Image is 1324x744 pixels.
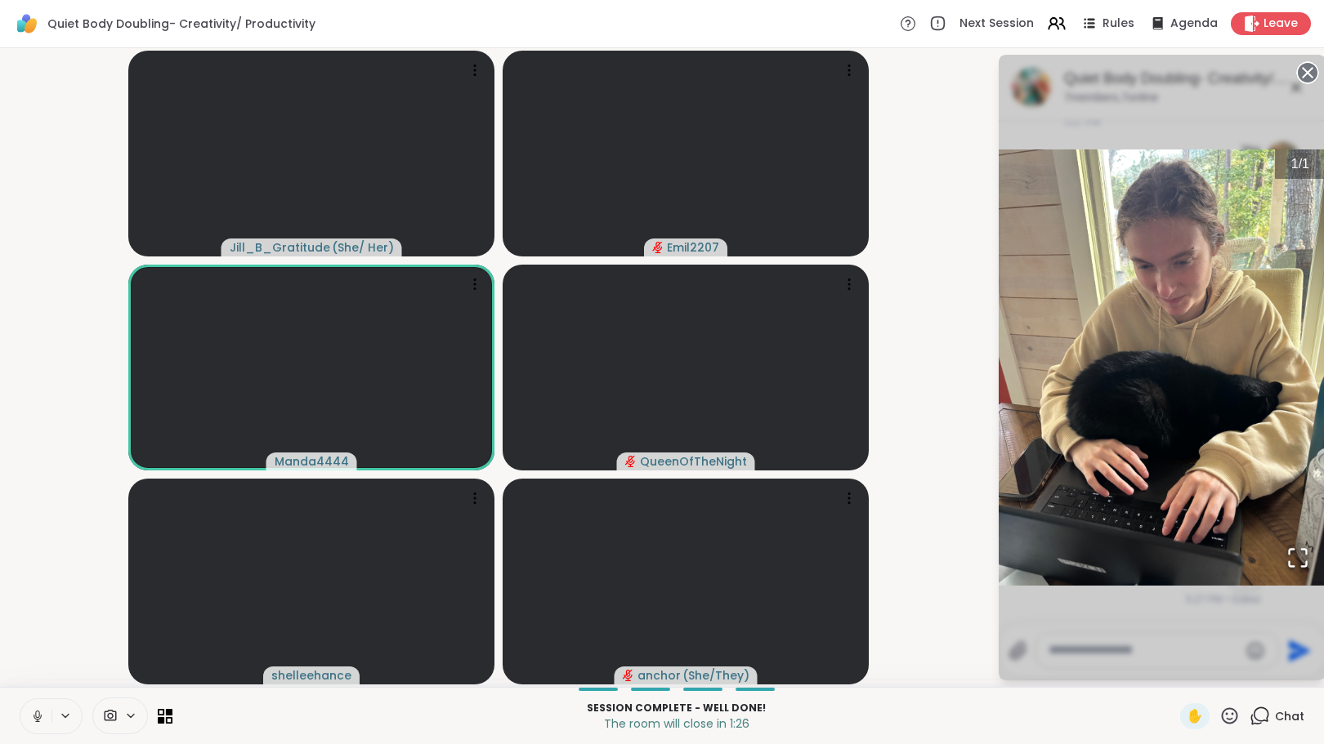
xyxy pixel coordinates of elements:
[640,453,747,470] span: QueenOfTheNight
[47,16,315,32] span: Quiet Body Doubling- Creativity/ Productivity
[271,667,351,684] span: shelleehance
[1187,706,1203,726] span: ✋
[1264,16,1298,32] span: Leave
[637,667,681,684] span: anchor
[652,242,664,253] span: audio-muted
[959,16,1034,32] span: Next Session
[1170,16,1218,32] span: Agenda
[332,239,394,256] span: ( She/ Her )
[13,10,41,38] img: ShareWell Logomark
[1103,16,1134,32] span: Rules
[625,456,637,467] span: audio-muted
[667,239,719,256] span: Emil2207
[1275,708,1304,724] span: Chat
[275,453,349,470] span: Manda4444
[182,715,1170,732] p: The room will close in 1:26
[182,701,1170,715] p: Session Complete - well done!
[623,670,634,681] span: audio-muted
[682,667,749,684] span: ( She/They )
[230,239,330,256] span: Jill_B_Gratitude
